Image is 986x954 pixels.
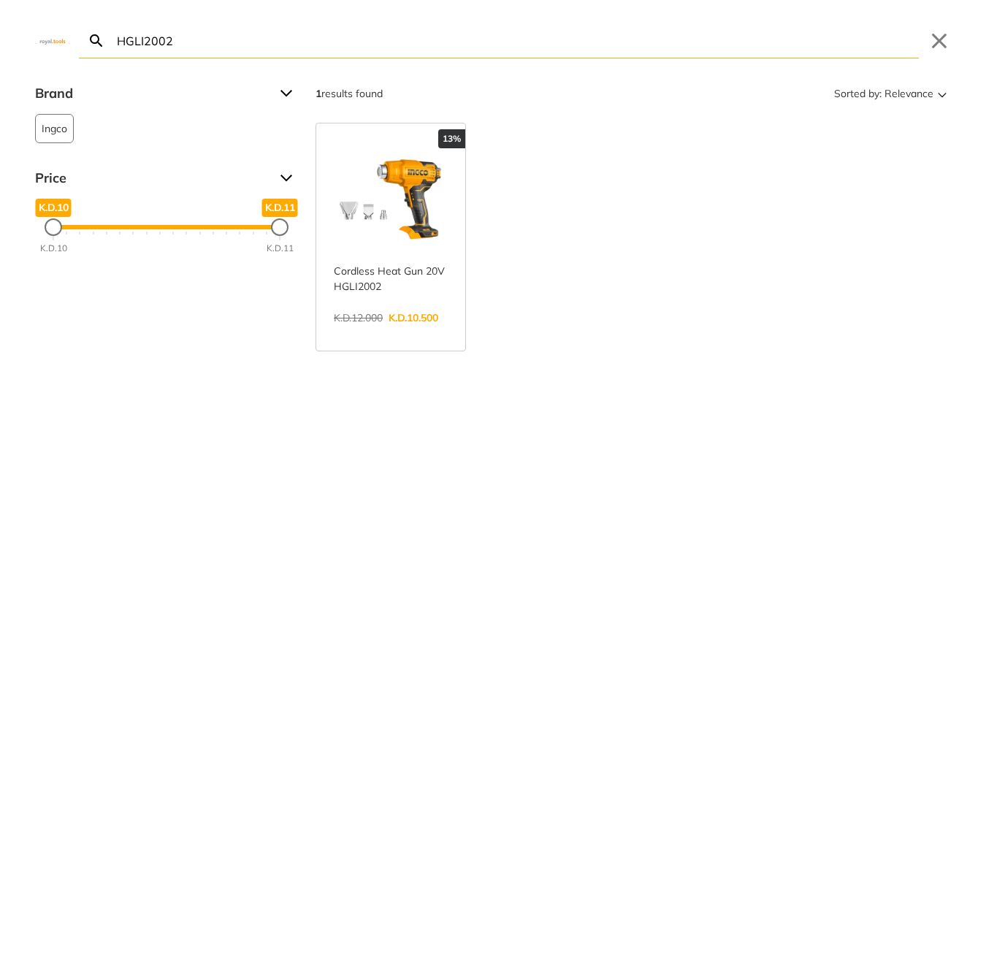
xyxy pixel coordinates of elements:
[831,82,951,105] button: Sorted by:Relevance Sort
[35,167,269,190] span: Price
[35,82,269,105] span: Brand
[35,114,74,143] button: Ingco
[35,37,70,44] img: Close
[271,218,288,236] div: Maximum Price
[438,129,465,148] div: 13%
[88,32,105,50] svg: Search
[45,218,62,236] div: Minimum Price
[884,82,933,105] span: Relevance
[267,242,294,255] div: K.D.11
[933,85,951,102] svg: Sort
[316,87,321,100] strong: 1
[40,242,67,255] div: K.D.10
[114,23,919,58] input: Search…
[42,115,67,142] span: Ingco
[316,82,383,105] div: results found
[928,29,951,53] button: Close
